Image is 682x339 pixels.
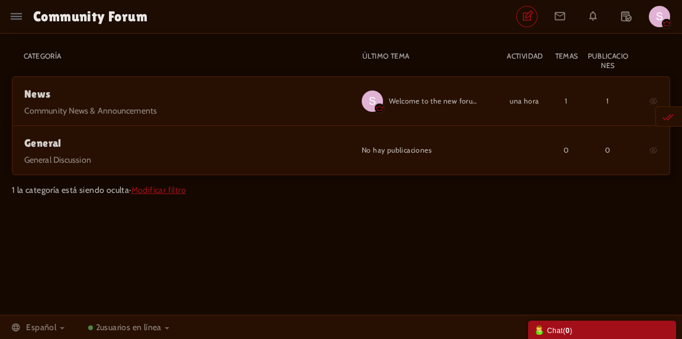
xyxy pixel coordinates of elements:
span: 0 [605,146,610,154]
a: Community Forum [33,3,156,30]
i: No hay publicaciones [362,146,545,154]
span: General [24,137,62,149]
span: · [12,184,670,196]
time: una hora [504,91,545,112]
span: 1 [606,96,609,105]
li: Publicaciones [587,51,629,70]
span: ( ) [563,327,572,335]
span: usuarios en línea [100,322,162,332]
span: 1 [565,96,567,105]
strong: 0 [565,327,570,335]
span: News [24,88,51,100]
span: 1 [12,185,15,195]
div: Chat [534,324,670,336]
li: Temas [546,51,587,61]
a: 2 [88,322,169,332]
img: B1ivcRBepHRHAAAAAElFTkSuQmCC [649,6,670,27]
li: Categoría [24,51,339,61]
span: Español [26,322,56,332]
a: Modificar filtro [131,185,186,195]
a: Welcome to the new forum! [389,91,477,112]
span: 0 [564,146,568,154]
span: Último tema [362,51,409,60]
a: News [24,91,51,99]
img: B1ivcRBepHRHAAAAAElFTkSuQmCC [362,91,383,112]
a: General [24,140,62,148]
span: la categoría está siendo oculta [17,185,129,195]
span: Actividad [504,51,546,61]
